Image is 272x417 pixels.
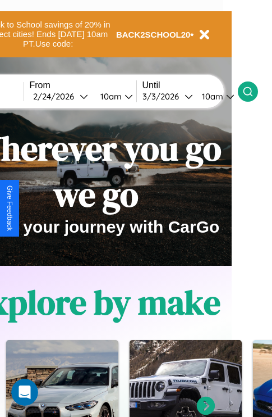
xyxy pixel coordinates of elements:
div: 10am [95,91,125,102]
div: Give Feedback [6,185,13,231]
label: From [30,80,136,90]
div: 10am [196,91,226,102]
b: BACK2SCHOOL20 [116,30,191,39]
div: 3 / 3 / 2026 [142,91,185,102]
iframe: Intercom live chat [11,379,38,406]
button: 10am [193,90,238,102]
div: 2 / 24 / 2026 [33,91,80,102]
button: 2/24/2026 [30,90,91,102]
label: Until [142,80,238,90]
button: 10am [91,90,136,102]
